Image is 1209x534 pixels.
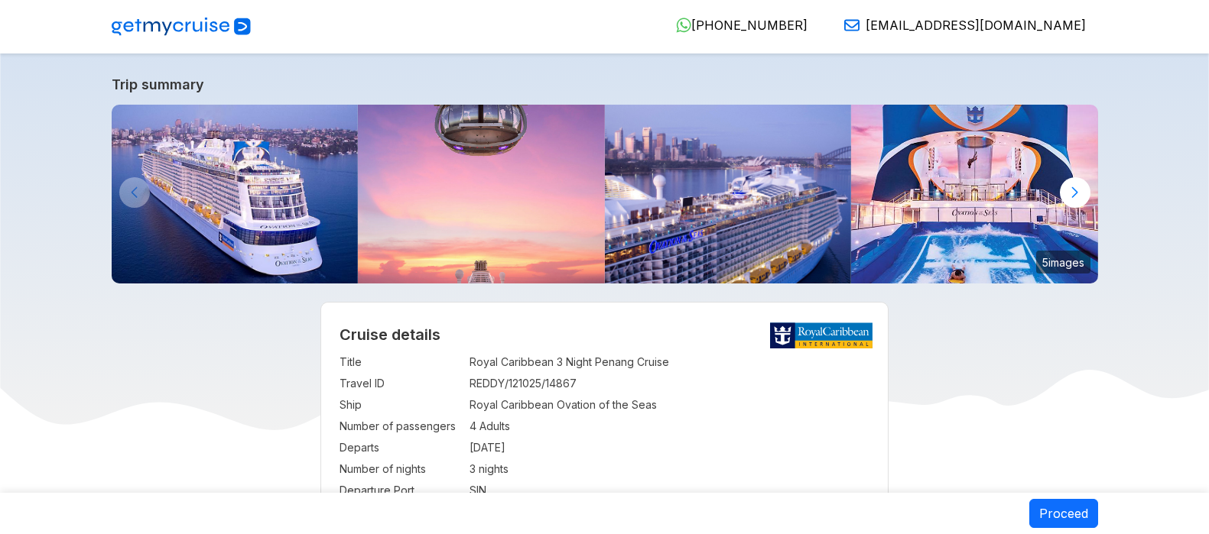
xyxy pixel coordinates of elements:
[112,105,359,283] img: ovation-exterior-back-aerial-sunset-port-ship.jpg
[676,18,691,33] img: WhatsApp
[470,458,869,480] td: 3 nights
[664,18,808,33] a: [PHONE_NUMBER]
[462,416,470,437] td: :
[470,394,869,416] td: Royal Caribbean Ovation of the Seas
[605,105,852,283] img: ovation-of-the-seas-departing-from-sydney.jpg
[470,480,869,501] td: SIN
[851,105,1098,283] img: ovation-of-the-seas-flowrider-sunset.jpg
[462,373,470,394] td: :
[470,437,869,458] td: [DATE]
[340,351,462,373] td: Title
[1036,251,1090,273] small: 5 images
[844,18,860,33] img: Email
[340,416,462,437] td: Number of passengers
[470,373,869,394] td: REDDY/121025/14867
[462,437,470,458] td: :
[340,480,462,501] td: Departure Port
[470,351,869,373] td: Royal Caribbean 3 Night Penang Cruise
[1029,499,1098,528] button: Proceed
[462,480,470,501] td: :
[340,458,462,480] td: Number of nights
[462,394,470,416] td: :
[340,394,462,416] td: Ship
[340,437,462,458] td: Departs
[832,18,1086,33] a: [EMAIL_ADDRESS][DOMAIN_NAME]
[462,351,470,373] td: :
[691,18,808,33] span: [PHONE_NUMBER]
[340,325,869,344] h2: Cruise details
[358,105,605,283] img: north-star-sunset-ovation-of-the-seas.jpg
[112,76,1098,92] a: Trip summary
[470,416,869,437] td: 4 Adults
[866,18,1086,33] span: [EMAIL_ADDRESS][DOMAIN_NAME]
[340,373,462,394] td: Travel ID
[462,458,470,480] td: :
